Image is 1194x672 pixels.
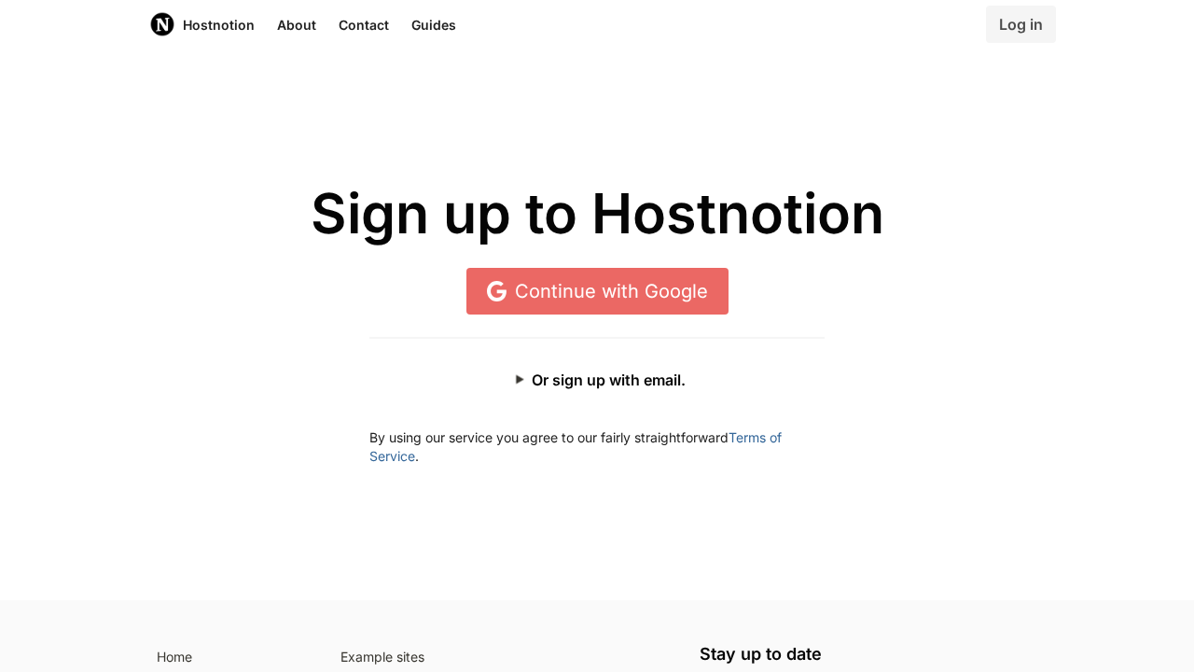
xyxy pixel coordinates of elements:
a: Continue with Google [466,268,729,315]
a: Terms of Service [369,429,782,464]
img: Host Notion logo [149,11,175,37]
h5: Stay up to date [700,645,1045,664]
a: Home [149,645,311,671]
a: Example sites [333,645,678,671]
h1: Sign up to Hostnotion [149,183,1045,245]
a: Log in [986,6,1056,43]
p: By using our service you agree to our fairly straightforward . [369,428,825,466]
button: Or sign up with email. [493,361,702,399]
